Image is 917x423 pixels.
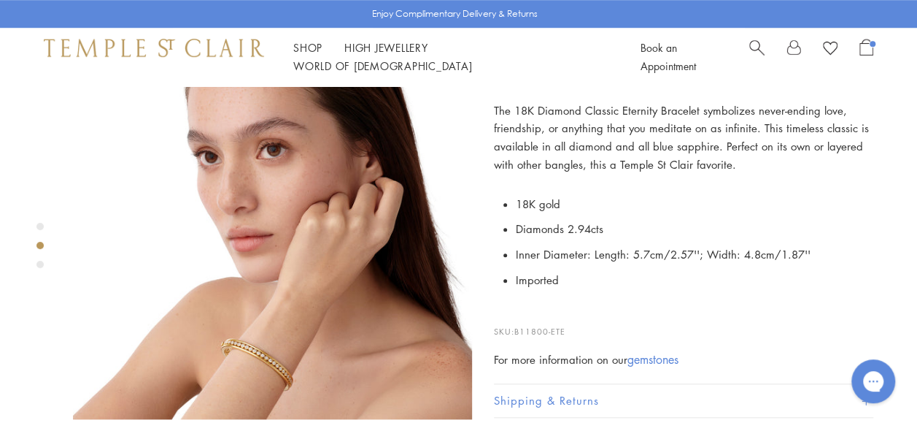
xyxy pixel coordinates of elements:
li: Diamonds 2.94cts [516,217,873,243]
iframe: Gorgias live chat messenger [844,354,902,408]
a: View Wishlist [823,39,837,61]
p: Enjoy Complimentary Delivery & Returns [372,7,538,21]
a: gemstones [627,352,678,368]
a: Open Shopping Bag [859,39,873,75]
p: SKU: [494,310,873,338]
div: Product gallery navigation [36,219,44,280]
li: Inner Diameter: Length: 5.7cm/2.57''; Width: 4.8cm/1.87'' [516,243,873,268]
a: Book an Appointment [641,40,696,73]
img: 18K Diamond Classic Eternity Bracelet [73,20,472,419]
a: ShopShop [293,40,322,55]
a: World of [DEMOGRAPHIC_DATA]World of [DEMOGRAPHIC_DATA] [293,58,472,73]
a: High JewelleryHigh Jewellery [344,40,428,55]
nav: Main navigation [293,39,608,75]
a: Search [749,39,765,75]
span: B11800-ETE [514,326,565,337]
div: For more information on our [494,351,873,370]
button: Shipping & Returns [494,385,873,418]
img: Temple St. Clair [44,39,264,56]
li: 18K gold [516,191,873,217]
p: The 18K Diamond Classic Eternity Bracelet symbolizes never-ending love, friendship, or anything t... [494,102,873,174]
li: Imported [516,267,873,293]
